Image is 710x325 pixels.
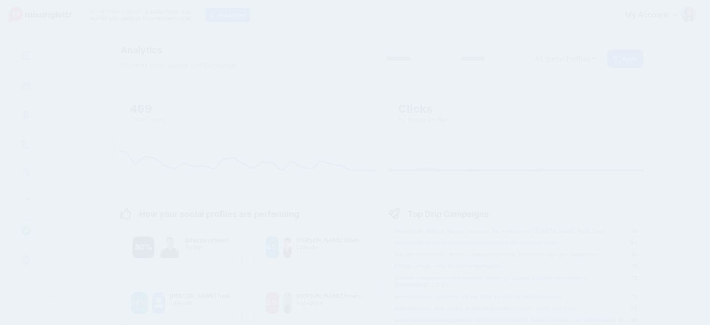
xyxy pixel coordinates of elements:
[296,237,364,244] b: [PERSON_NAME] Innen…
[632,263,638,270] span: 74
[185,237,228,244] b: @horstarchitekt
[283,292,292,314] img: .png-56832
[185,251,228,258] span: 374 clicks
[394,274,588,288] b: Kreative Raumplanung mit dunklen Farben für schöne Eigentumswohnung in [GEOGRAPHIC_DATA]
[89,8,196,22] span: A social token has expired and needs to be re-authenticated…
[152,292,165,314] img: user_default_image.png
[283,237,292,258] img: 1517224306188-55174.png
[266,237,279,258] a: 4%
[296,292,364,299] b: [PERSON_NAME] Innen…
[132,292,148,314] a: 14%
[9,7,72,23] img: Missinglettr
[398,101,432,115] text: Clicks
[206,8,250,22] a: Read More
[632,274,638,282] span: 73
[394,293,563,300] b: Amerikanischer Landhaus-Stil mit Blick ins schöne Salzkammergut!
[296,251,364,258] span: 19 clicks
[130,115,165,123] text: Total Clicks
[296,299,364,306] span: Instagram
[170,306,230,313] span: 68 clicks
[170,292,230,299] b: [PERSON_NAME] feed
[120,45,285,55] span: Analytics
[394,228,606,234] b: Schnippeln, kneten, rühren, brutzeln: Der kulinarische [PERSON_NAME] Team Event
[389,208,489,219] h4: Top Drip Campaigns
[296,244,364,251] span: Linkedin
[133,237,154,258] a: 80%
[607,50,643,68] button: Apply
[616,4,696,27] a: My Account
[89,8,143,15] span: Social Token Expired.
[120,208,299,219] h4: How your social profiles are performing
[398,115,447,123] text: By Social Profile
[528,50,603,68] button: All Social Profiles
[394,239,558,246] b: Innenarchitektur mal anders: Ein Chefbüro im Wohnzimmer-Look
[266,292,279,314] a: 0%
[394,263,500,269] b: Einfach schick, ohne viel Schnickschnack!
[629,228,638,235] span: 186
[631,305,638,312] span: 66
[632,293,638,300] span: 70
[296,306,364,313] span: 0 clicks
[535,53,590,65] div: All Social Profiles
[631,251,638,258] span: 80
[629,239,638,246] span: 152
[394,305,577,311] b: Ungewöhnlich, aber richtig: Innenraumplanung starten, bevor man baut!
[394,251,597,258] b: Wie aus einem Guss: 200 m² maßgeschneiderte Wohnfläche auf dem Bauernhof
[130,101,152,115] text: 469
[159,237,180,258] img: EwxZoJ0T-83669.jpg
[21,51,31,60] img: menu.png
[170,299,230,306] span: Linkedin
[185,244,228,251] span: Twitter
[631,317,638,324] span: 66
[120,59,285,72] span: Monitor your social performance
